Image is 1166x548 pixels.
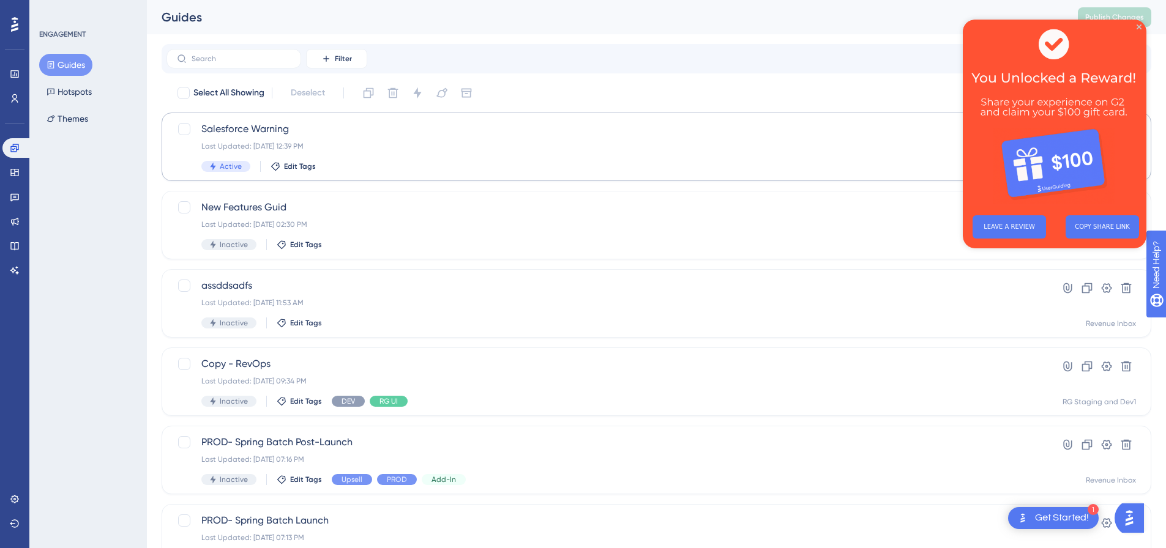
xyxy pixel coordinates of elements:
span: Deselect [291,86,325,100]
button: Hotspots [39,81,99,103]
div: Guides [162,9,1047,26]
div: Last Updated: [DATE] 07:13 PM [201,533,1014,542]
button: Deselect [280,82,336,104]
div: Open Get Started! checklist, remaining modules: 1 [1008,507,1099,529]
span: Edit Tags [290,240,322,250]
div: Revenue Inbox [1086,319,1136,328]
div: Last Updated: [DATE] 02:30 PM [201,220,1014,229]
span: PROD- Spring Batch Launch [201,513,1014,528]
div: Get Started! [1035,511,1089,525]
span: Need Help? [29,3,77,18]
span: Filter [335,54,352,64]
span: Add-In [432,475,456,484]
span: Edit Tags [290,475,322,484]
span: Copy - RevOps [201,357,1014,371]
button: Filter [306,49,367,68]
span: assddsadfs [201,278,1014,293]
div: Last Updated: [DATE] 09:34 PM [201,376,1014,386]
div: Close Preview [174,5,179,10]
span: Edit Tags [290,396,322,406]
span: Publish Changes [1085,12,1144,22]
button: Edit Tags [277,396,322,406]
span: Inactive [220,240,248,250]
span: DEV [342,396,355,406]
span: Edit Tags [284,161,316,171]
button: Themes [39,108,95,130]
input: Search [192,54,291,63]
span: Upsell [342,475,362,484]
div: Revenue Inbox [1086,475,1136,485]
div: Last Updated: [DATE] 07:16 PM [201,454,1014,464]
button: LEAVE A REVIEW [10,196,83,219]
img: launcher-image-alternative-text [1015,511,1030,525]
button: Guides [39,54,92,76]
iframe: UserGuiding AI Assistant Launcher [1115,500,1151,536]
span: PROD- Spring Batch Post-Launch [201,435,1014,450]
span: Edit Tags [290,318,322,328]
div: ENGAGEMENT [39,29,86,39]
button: Edit Tags [271,161,316,171]
span: New Features Guid [201,200,1014,215]
span: Select All Showing [193,86,264,100]
button: Publish Changes [1078,7,1151,27]
div: Last Updated: [DATE] 12:39 PM [201,141,1014,151]
button: Edit Tags [277,318,322,328]
span: Inactive [220,475,248,484]
div: RG Staging and Dev1 [1063,397,1136,407]
button: Edit Tags [277,240,322,250]
span: Inactive [220,396,248,406]
span: Active [220,161,242,171]
button: COPY SHARE LINK [103,196,176,219]
div: Last Updated: [DATE] 11:53 AM [201,298,1014,308]
span: Inactive [220,318,248,328]
span: RG UI [379,396,398,406]
div: 1 [1088,504,1099,515]
span: PROD [387,475,407,484]
span: Salesforce Warning [201,122,1014,136]
button: Edit Tags [277,475,322,484]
